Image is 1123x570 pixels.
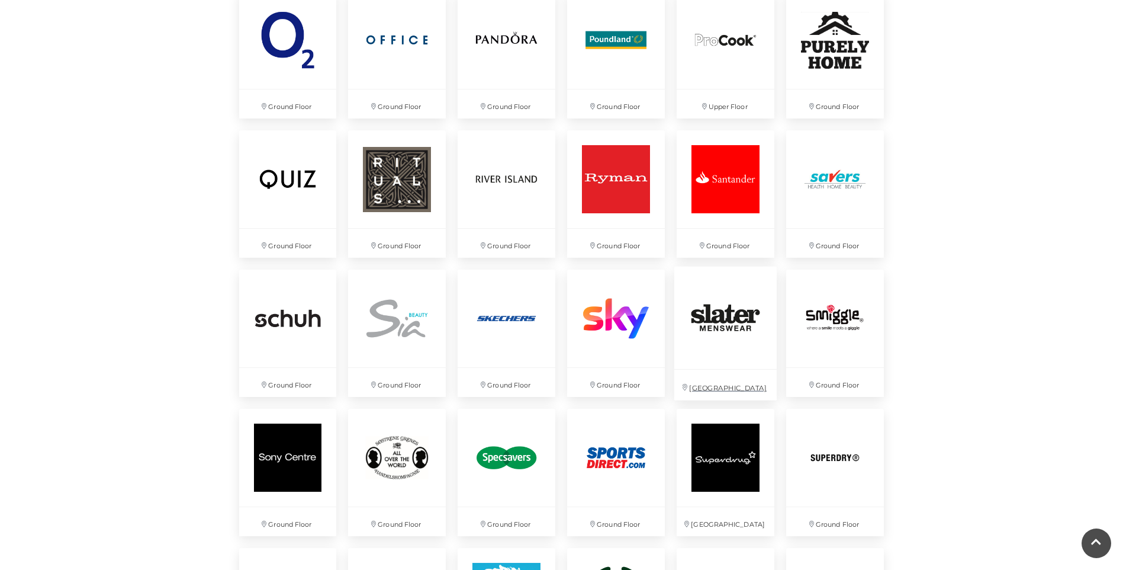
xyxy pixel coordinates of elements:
[786,507,884,536] p: Ground Floor
[786,368,884,397] p: Ground Floor
[348,368,446,397] p: Ground Floor
[786,89,884,119] p: Ground Floor
[567,368,665,397] p: Ground Floor
[671,124,780,264] a: Ground Floor
[561,124,671,264] a: Ground Floor
[239,368,337,397] p: Ground Floor
[561,403,671,542] a: Ground Floor
[452,403,561,542] a: Ground Floor
[239,507,337,536] p: Ground Floor
[567,507,665,536] p: Ground Floor
[458,229,555,258] p: Ground Floor
[233,264,343,403] a: Ground Floor
[671,403,780,542] a: [GEOGRAPHIC_DATA]
[239,89,337,119] p: Ground Floor
[677,507,774,536] p: [GEOGRAPHIC_DATA]
[452,124,561,264] a: Ground Floor
[677,89,774,119] p: Upper Floor
[342,124,452,264] a: Ground Floor
[780,124,890,264] a: Ground Floor
[458,89,555,119] p: Ground Floor
[342,403,452,542] a: Ground Floor
[342,264,452,403] a: Ground Floor
[674,370,777,400] p: [GEOGRAPHIC_DATA]
[567,89,665,119] p: Ground Floor
[780,403,890,542] a: Ground Floor
[239,229,337,258] p: Ground Floor
[677,229,774,258] p: Ground Floor
[458,507,555,536] p: Ground Floor
[348,89,446,119] p: Ground Floor
[780,264,890,403] a: Ground Floor
[348,229,446,258] p: Ground Floor
[668,260,783,406] a: [GEOGRAPHIC_DATA]
[567,229,665,258] p: Ground Floor
[348,507,446,536] p: Ground Floor
[233,403,343,542] a: Ground Floor
[786,229,884,258] p: Ground Floor
[452,264,561,403] a: Ground Floor
[233,124,343,264] a: Ground Floor
[561,264,671,403] a: Ground Floor
[458,368,555,397] p: Ground Floor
